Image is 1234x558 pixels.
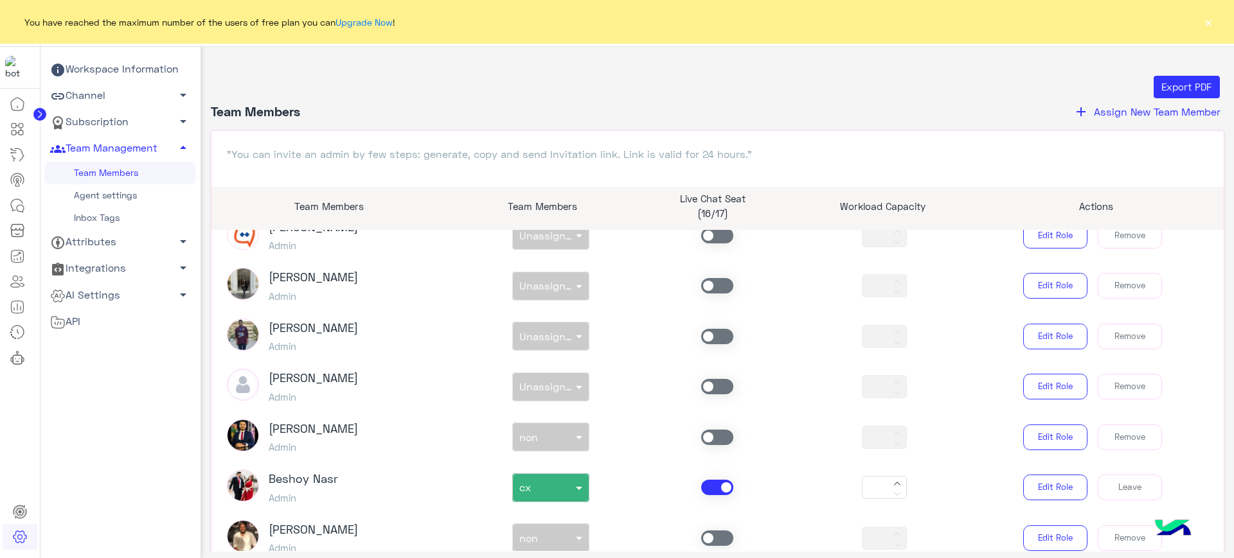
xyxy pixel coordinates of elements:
span: API [50,313,80,330]
button: Edit Role [1023,424,1087,450]
img: picture [227,218,259,250]
span: Export PDF [1161,81,1212,92]
button: Edit Role [1023,223,1087,248]
button: Remove [1098,223,1162,248]
button: Edit Role [1023,475,1087,500]
a: Team Members [45,162,195,184]
a: Upgrade Now [335,17,393,28]
span: arrow_drop_down [175,287,191,302]
p: Team Members [211,199,448,214]
button: × [1202,15,1215,28]
button: addAssign New Team Member [1069,103,1224,120]
span: arrow_drop_down [175,114,191,129]
a: API [45,308,195,335]
a: Integrations [45,256,195,282]
a: Team Management [45,135,195,162]
a: Attributes [45,229,195,256]
span: arrow_drop_down [175,87,191,103]
h3: [PERSON_NAME] [269,270,358,284]
h3: [PERSON_NAME] [269,422,358,436]
h5: Admin [269,492,338,503]
p: (16/17) [637,206,788,221]
p: Workload Capacity [807,199,958,214]
h3: Beshoy Nasr [269,472,338,486]
span: arrow_drop_down [175,234,191,249]
img: picture [227,419,259,451]
a: Inbox Tags [45,207,195,229]
button: Remove [1098,324,1162,349]
button: Edit Role [1023,525,1087,551]
p: Actions [978,199,1214,214]
button: Edit Role [1023,324,1087,349]
img: hulul-logo.png [1150,507,1195,552]
button: Remove [1098,374,1162,399]
button: Remove [1098,273,1162,299]
h5: Admin [269,542,358,554]
a: Channel [45,83,195,109]
img: 1403182699927242 [5,56,28,79]
a: Subscription [45,109,195,135]
button: Remove [1098,525,1162,551]
a: Agent settings [45,184,195,207]
img: picture [227,268,259,300]
button: Edit Role [1023,273,1087,299]
button: Export PDF [1154,76,1220,99]
i: add [1073,104,1089,119]
img: picture [227,318,259,351]
p: Live Chat Seat [637,191,788,206]
button: Leave [1098,475,1162,500]
h3: [PERSON_NAME] [269,321,358,335]
h5: Admin [269,391,358,403]
h5: Admin [269,290,358,302]
h3: [PERSON_NAME] [269,523,358,537]
a: AI Settings [45,282,195,308]
p: Team Members [467,199,618,214]
h4: Team Members [211,103,300,120]
p: "You can invite an admin by few steps: generate, copy and send Invitation link. Link is valid for... [227,146,1209,162]
h3: [PERSON_NAME] [269,371,358,385]
img: picture [227,520,259,552]
h5: Admin [269,240,358,251]
h5: Admin [269,441,358,453]
span: arrow_drop_up [175,140,191,155]
img: picture [227,469,259,501]
span: Assign New Team Member [1094,105,1221,118]
button: Edit Role [1023,374,1087,399]
img: defaultAdmin.png [227,369,259,401]
h5: Admin [269,340,358,352]
span: You have reached the maximum number of the users of free plan you can ! [24,15,395,29]
span: arrow_drop_down [175,260,191,275]
button: Remove [1098,424,1162,450]
a: Workspace Information [45,57,195,83]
